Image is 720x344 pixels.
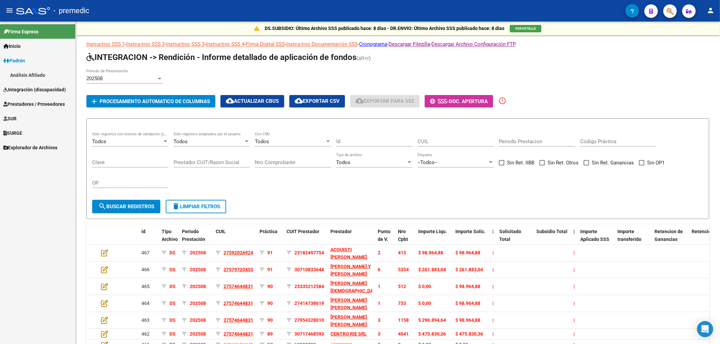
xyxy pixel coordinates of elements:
span: 202508 [190,301,206,306]
datatable-header-cell: Retencion de Ganancias [652,224,689,254]
button: Exportar CSV [289,95,345,107]
span: 1158 [398,317,409,323]
span: $ 98.964,88 [455,250,480,255]
span: | [574,229,575,234]
span: 415 [398,250,406,255]
datatable-header-cell: Periodo Prestación [179,224,213,254]
span: Sin OP1 [647,159,665,167]
span: 5354 [398,267,409,272]
span: Firma Express [3,28,38,35]
span: 90 [267,284,273,289]
span: 30717468593 [294,331,324,337]
span: Prestador [330,229,352,234]
span: 27574644831 [223,331,253,337]
datatable-header-cell: id [139,224,159,254]
datatable-header-cell: Práctica [257,224,284,254]
button: VER DETALLE [510,25,541,32]
span: $ 261.883,04 [455,267,483,272]
button: Buscar registros [92,200,160,213]
span: | [574,301,575,306]
span: 91 [267,250,273,255]
span: 23182497754 [294,250,324,255]
span: [PERSON_NAME] [PERSON_NAME] [330,298,367,311]
button: Procesamiento automatico de columnas [86,95,215,107]
a: Instructivo SSS 2 [126,41,165,47]
div: 463 [141,316,156,324]
mat-icon: add [90,97,98,105]
datatable-header-cell: | [571,224,578,254]
datatable-header-cell: CUIT Prestador [284,224,328,254]
span: Exportar CSV [295,98,340,104]
span: [PERSON_NAME] Y [PERSON_NAME] [330,264,371,277]
datatable-header-cell: CUIL [213,224,257,254]
a: Instructivo SSS 1 [86,41,125,47]
span: CUIL [216,229,226,234]
span: $ 98.964,88 [455,284,480,289]
span: 27574644831 [223,301,253,306]
span: Importe Solic. [455,229,485,234]
span: Subsidio Total [536,229,567,234]
span: $ 98.964,88 [455,301,480,306]
p: DS.SUBSIDIO: Último Archivo SSS publicado hace: 8 días - DR.ENVIO: Último Archivo SSS publicado h... [265,25,504,32]
mat-icon: cloud_download [226,97,234,105]
span: SURGE [3,129,22,137]
span: 202508 [190,317,206,323]
a: Descargar Archivo Configuración FTP [431,41,516,47]
span: 202508 [86,75,103,82]
datatable-header-cell: Nro Cpbt [395,224,416,254]
span: Práctica [260,229,277,234]
span: | [574,267,575,272]
datatable-header-cell: Tipo Archivo [159,224,179,254]
span: 1 [378,301,380,306]
span: SUR [3,115,17,122]
span: | [492,229,494,234]
span: Periodo Prestación [182,229,205,242]
span: Inicio [3,42,21,50]
span: $ 98.964,88 [455,317,480,323]
mat-icon: person [706,6,715,14]
span: DS [169,284,176,289]
span: 6 [378,267,380,272]
div: 464 [141,300,156,307]
span: | [492,284,494,289]
span: DS [169,331,176,337]
datatable-header-cell: Importe Aplicado SSS [578,224,615,254]
span: DS [169,267,176,272]
span: Exportar para SSS [355,98,414,104]
button: Limpiar filtros [166,200,226,213]
span: 202508 [190,331,206,337]
datatable-header-cell: Importe Solic. [453,224,490,254]
span: | [492,250,494,255]
span: $ 296.894,64 [418,317,446,323]
div: 467 [141,249,156,257]
datatable-header-cell: Solicitado Total [497,224,534,254]
span: Retencion de Ganancias [655,229,683,242]
span: | [492,317,494,323]
span: $ 98.964,88 [418,250,443,255]
span: Sin Ret. IIBB [507,159,534,167]
mat-icon: menu [5,6,14,14]
span: $ 0,00 [418,284,431,289]
a: Instructivo Documentación SSS [286,41,358,47]
span: | [574,250,575,255]
span: Padrón [3,57,25,64]
span: 90 [267,317,273,323]
span: Limpiar filtros [172,204,220,210]
div: 462 [141,330,156,338]
span: 89 [267,331,273,337]
span: DS [169,301,176,306]
mat-icon: delete [172,202,180,210]
span: id [141,229,145,234]
span: Todos [174,138,188,145]
span: Sin Ret. Ganancias [592,159,634,167]
span: Doc. Apertura [449,98,488,104]
span: 27414738619 [294,301,324,306]
span: [PERSON_NAME][DEMOGRAPHIC_DATA] [PERSON_NAME] [330,281,380,302]
a: Firma Digital SSS [246,41,285,47]
button: Actualizar CBUs [220,95,284,107]
span: Procesamiento automatico de columnas [100,98,210,104]
span: Buscar registros [98,204,154,210]
span: Importe Aplicado SSS [580,229,609,242]
span: | [574,284,575,289]
span: CUIT Prestador [287,229,319,234]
